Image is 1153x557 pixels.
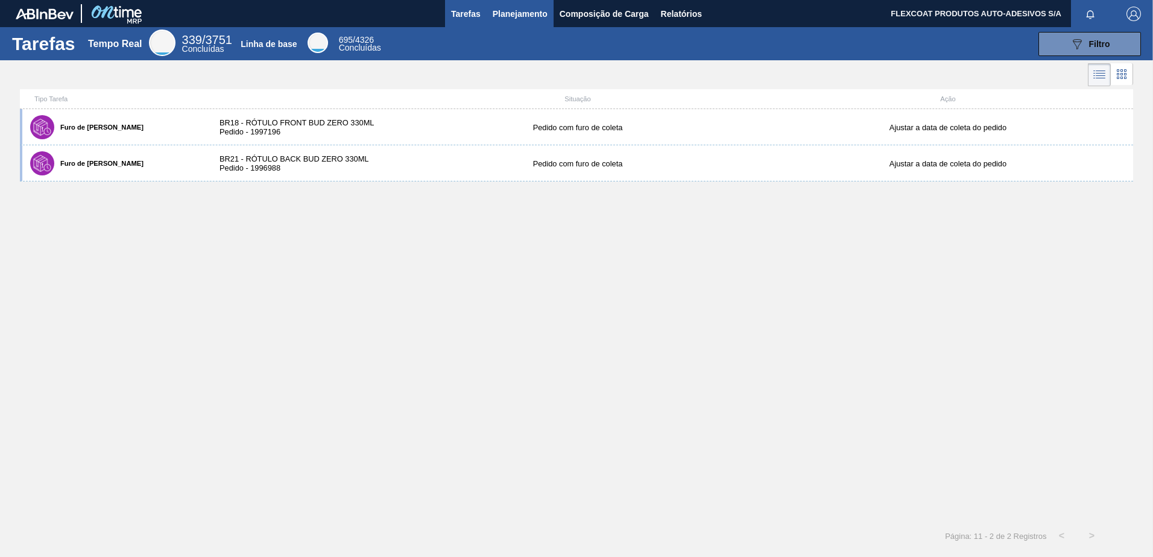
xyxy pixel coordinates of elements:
span: / [339,35,374,45]
span: Filtro [1089,39,1110,49]
div: Tipo Tarefa [22,95,207,102]
div: Pedido com furo de coleta [393,123,763,132]
div: Real Time [149,30,175,56]
span: Composição de Carga [560,7,649,21]
div: Pedido com furo de coleta [393,159,763,168]
span: 695 [339,35,353,45]
div: BR21 - RÓTULO BACK BUD ZERO 330ML Pedido - 1996988 [207,154,393,172]
div: Ajustar a data de coleta do pedido [763,123,1133,132]
div: Ajustar a data de coleta do pedido [763,159,1133,168]
span: Tarefas [451,7,481,21]
span: Planejamento [493,7,548,21]
span: Concluídas [182,44,224,54]
button: > [1077,521,1107,551]
div: Ação [763,95,1133,102]
label: Furo de [PERSON_NAME] [54,160,144,167]
span: Relatórios [661,7,702,21]
span: 339 [182,33,202,46]
div: Tempo Real [88,39,142,49]
button: Notificações [1071,5,1110,22]
button: Filtro [1038,32,1141,56]
div: Situação [393,95,763,102]
div: Base Line [308,33,328,53]
span: / [182,33,232,46]
span: Página: 1 [945,532,978,541]
img: Logout [1126,7,1141,21]
div: Visão em Lista [1088,63,1111,86]
label: Furo de [PERSON_NAME] [54,124,144,131]
div: Real Time [182,35,232,53]
div: Linha de base [241,39,297,49]
div: BR18 - RÓTULO FRONT BUD ZERO 330ML Pedido - 1997196 [207,118,393,136]
div: Visão em Cards [1111,63,1133,86]
h1: Tarefas [12,37,75,51]
img: TNhmsLtSVTkK8tSr43FrP2fwEKptu5GPRR3wAAAABJRU5ErkJggg== [16,8,74,19]
span: Concluídas [339,43,381,52]
div: Base Line [339,36,381,52]
font: 3751 [205,33,232,46]
font: 4326 [355,35,374,45]
span: 1 - 2 de 2 Registros [978,532,1046,541]
button: < [1047,521,1077,551]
